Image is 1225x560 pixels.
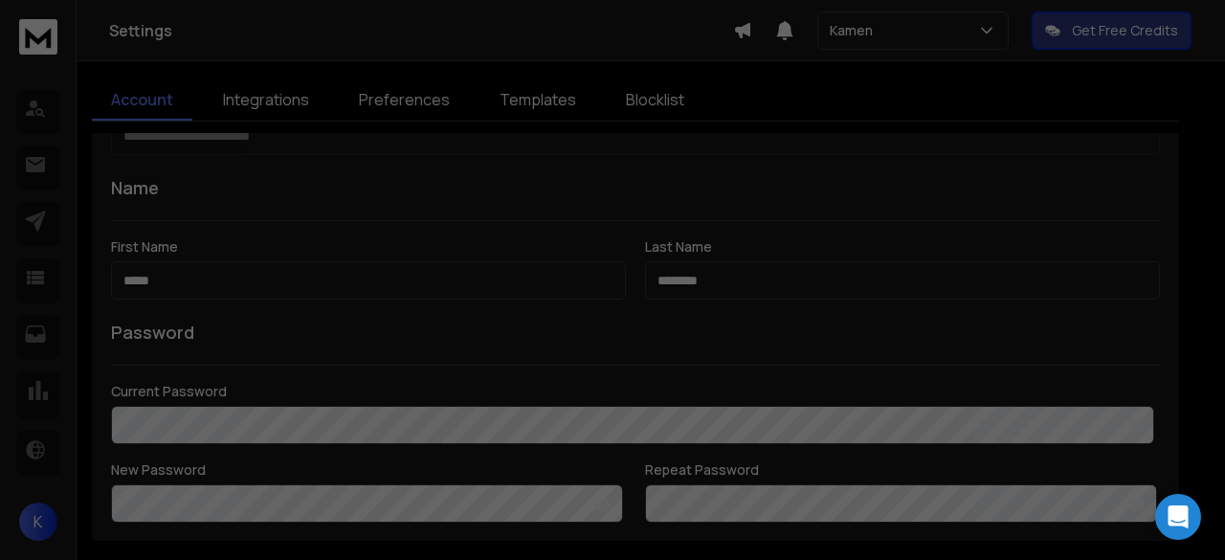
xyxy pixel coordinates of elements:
label: Repeat Password [645,463,1160,477]
div: Open Intercom Messenger [1155,494,1201,540]
label: First Name [111,240,626,254]
label: Last Name [645,240,1160,254]
h1: Name [111,174,1160,201]
a: Integrations [204,80,328,121]
button: K [19,503,57,541]
img: logo [19,19,57,55]
p: Get Free Credits [1072,21,1178,40]
a: Preferences [340,80,469,121]
button: Get Free Credits [1032,11,1192,50]
h1: Password [111,319,194,346]
h1: Settings [109,19,733,42]
a: Blocklist [607,80,703,121]
p: Kamen [830,21,880,40]
label: New Password [111,463,626,477]
a: Templates [480,80,595,121]
label: Current Password [111,385,1160,398]
a: Account [92,80,192,121]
